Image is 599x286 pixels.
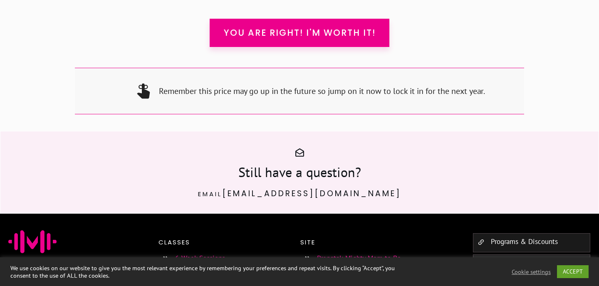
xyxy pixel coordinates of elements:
span: Email [198,190,222,198]
a: [EMAIL_ADDRESS][DOMAIN_NAME] [222,188,401,199]
a: Prenatal: Mighty Mom to Be [317,254,401,263]
p: Site [300,237,455,248]
a: Cookie settings [512,268,551,276]
a: You are right! I'm worth it! [210,19,389,47]
img: Favicon Jessica Sennet Mighty Mom Prenatal Postpartum Mom & Baby Fitness Programs Toronto Ontario... [8,230,57,253]
p: Classes [158,237,293,248]
a: 6-Week Sessions [175,254,225,263]
p: Remember this price may go up in the future so jump on it now to lock it in for the next year. [159,84,524,99]
a: ACCEPT [557,265,589,278]
div: We use cookies on our website to give you the most relevant experience by remembering your prefer... [10,264,415,279]
h3: Still have a question? [84,163,515,186]
span: You are right! I'm worth it! [220,27,379,39]
a: Programs & Discounts [491,237,558,246]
